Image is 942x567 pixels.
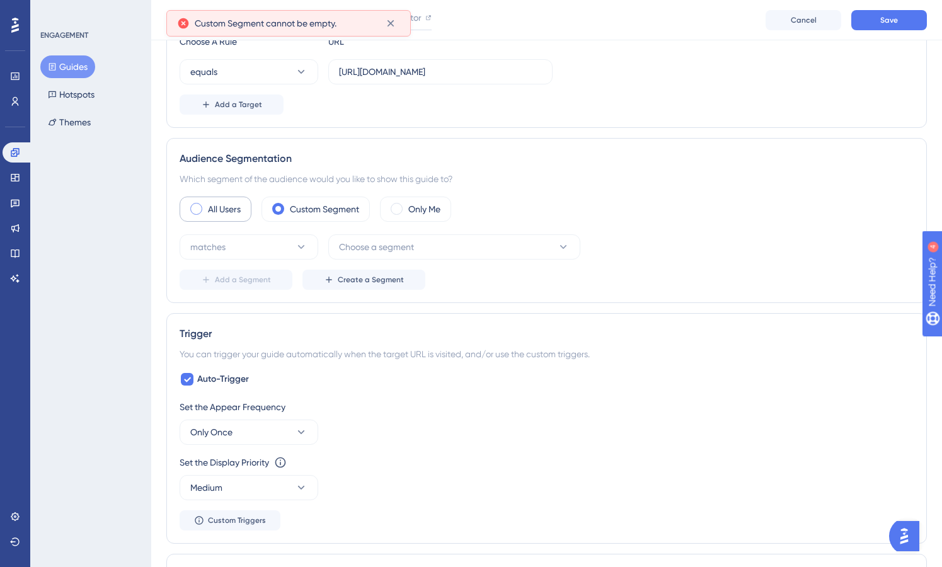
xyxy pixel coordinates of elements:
div: Which segment of the audience would you like to show this guide to? [180,171,914,186]
button: Only Once [180,420,318,445]
input: yourwebsite.com/path [339,65,542,79]
span: matches [190,239,226,255]
label: Only Me [408,202,440,217]
iframe: UserGuiding AI Assistant Launcher [889,517,927,555]
span: Auto-Trigger [197,372,249,387]
div: ENGAGEMENT [40,30,88,40]
div: URL [328,34,467,49]
button: matches [180,234,318,260]
button: equals [180,59,318,84]
span: Custom Triggers [208,515,266,525]
span: Custom Segment cannot be empty. [195,16,336,31]
button: Hotspots [40,83,102,106]
span: Add a Segment [215,275,271,285]
button: Choose a segment [328,234,580,260]
button: Add a Target [180,94,284,115]
button: Guides [40,55,95,78]
div: You can trigger your guide automatically when the target URL is visited, and/or use the custom tr... [180,346,914,362]
span: Cancel [791,15,817,25]
button: Add a Segment [180,270,292,290]
span: Save [880,15,898,25]
span: Need Help? [30,3,79,18]
div: 4 [88,6,91,16]
button: Themes [40,111,98,134]
div: Set the Appear Frequency [180,399,914,415]
span: Create a Segment [338,275,404,285]
div: Choose A Rule [180,34,318,49]
span: Medium [190,480,222,495]
div: Trigger [180,326,914,341]
span: equals [190,64,217,79]
button: Create a Segment [302,270,425,290]
label: All Users [208,202,241,217]
button: Cancel [766,10,841,30]
span: Choose a segment [339,239,414,255]
div: Set the Display Priority [180,455,269,470]
button: Custom Triggers [180,510,280,530]
span: Only Once [190,425,233,440]
button: Medium [180,475,318,500]
div: Audience Segmentation [180,151,914,166]
button: Save [851,10,927,30]
label: Custom Segment [290,202,359,217]
span: Add a Target [215,100,262,110]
